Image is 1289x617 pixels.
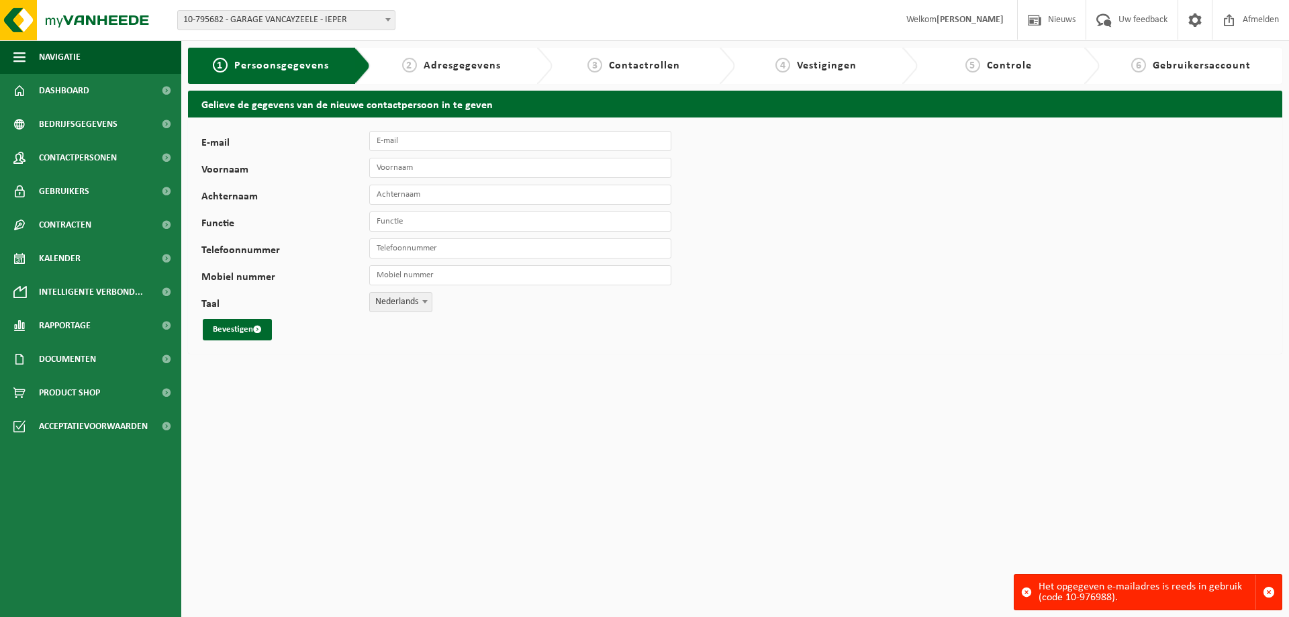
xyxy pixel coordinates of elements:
[39,309,91,342] span: Rapportage
[188,91,1282,117] h2: Gelieve de gegevens van de nieuwe contactpersoon in te geven
[369,131,671,151] input: E-mail
[965,58,980,73] span: 5
[201,164,369,178] label: Voornaam
[424,60,501,71] span: Adresgegevens
[201,138,369,151] label: E-mail
[178,11,395,30] span: 10-795682 - GARAGE VANCAYZEELE - IEPER
[39,376,100,410] span: Product Shop
[609,60,680,71] span: Contactrollen
[201,272,369,285] label: Mobiel nummer
[39,40,81,74] span: Navigatie
[402,58,417,73] span: 2
[369,238,671,258] input: Telefoonnummer
[39,107,117,141] span: Bedrijfsgegevens
[1039,575,1255,610] div: Het opgegeven e-mailadres is reeds in gebruik (code 10-976988).
[39,208,91,242] span: Contracten
[1131,58,1146,73] span: 6
[370,293,432,312] span: Nederlands
[39,242,81,275] span: Kalender
[201,191,369,205] label: Achternaam
[587,58,602,73] span: 3
[39,175,89,208] span: Gebruikers
[1153,60,1251,71] span: Gebruikersaccount
[201,299,369,312] label: Taal
[369,185,671,205] input: Achternaam
[39,342,96,376] span: Documenten
[987,60,1032,71] span: Controle
[39,275,143,309] span: Intelligente verbond...
[369,158,671,178] input: Voornaam
[203,319,272,340] button: Bevestigen
[39,410,148,443] span: Acceptatievoorwaarden
[369,211,671,232] input: Functie
[369,265,671,285] input: Mobiel nummer
[201,218,369,232] label: Functie
[213,58,228,73] span: 1
[937,15,1004,25] strong: [PERSON_NAME]
[7,587,224,617] iframe: chat widget
[177,10,395,30] span: 10-795682 - GARAGE VANCAYZEELE - IEPER
[201,245,369,258] label: Telefoonnummer
[234,60,329,71] span: Persoonsgegevens
[775,58,790,73] span: 4
[39,74,89,107] span: Dashboard
[39,141,117,175] span: Contactpersonen
[797,60,857,71] span: Vestigingen
[369,292,432,312] span: Nederlands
